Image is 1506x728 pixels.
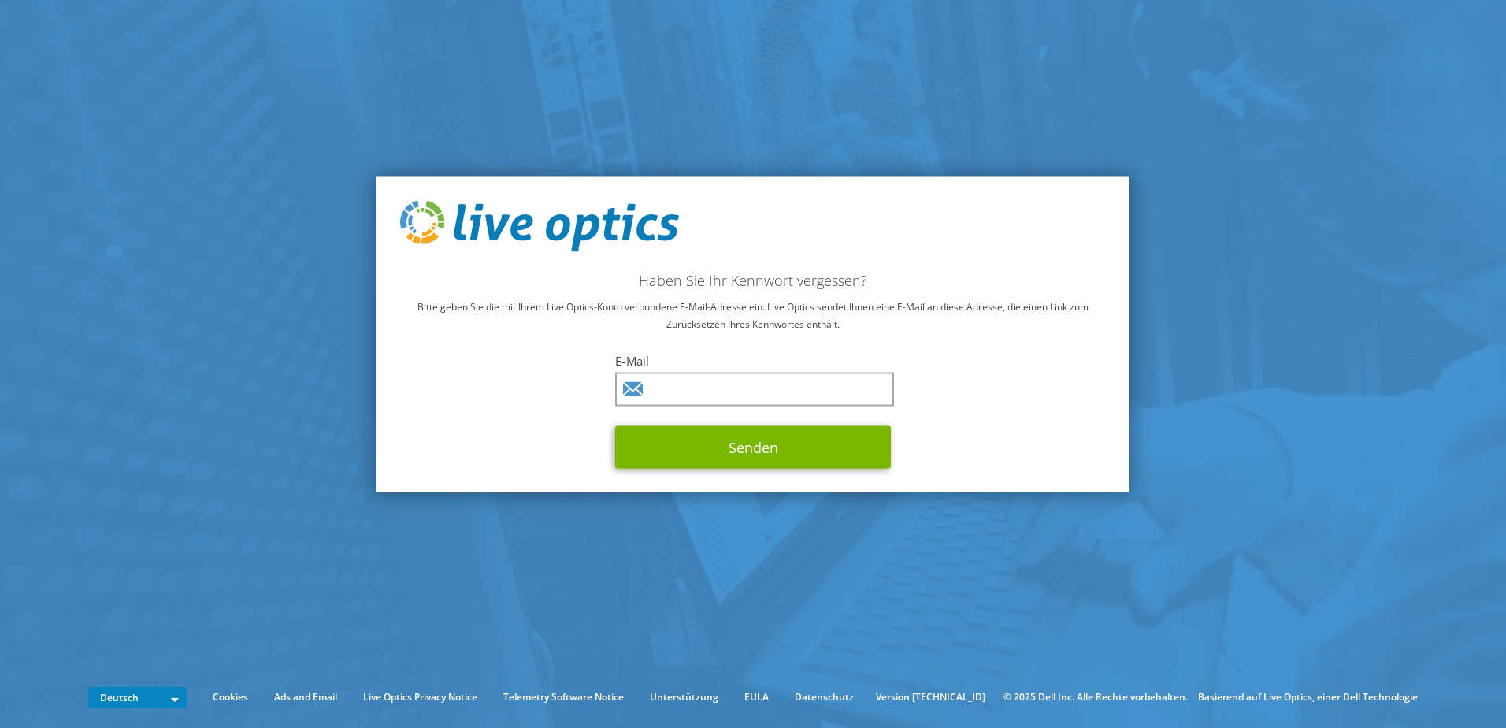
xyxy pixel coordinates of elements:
[491,689,636,706] a: Telemetry Software Notice
[1198,689,1418,706] li: Basierend auf Live Optics, einer Dell Technologie
[868,689,993,706] li: Version [TECHNICAL_ID]
[400,272,1106,289] h2: Haben Sie Ihr Kennwort vergessen?
[262,689,349,706] a: Ads and Email
[638,689,730,706] a: Unterstützung
[615,353,891,369] label: E-Mail
[400,299,1106,333] p: Bitte geben Sie die mit Ihrem Live Optics-Konto verbundene E-Mail-Adresse ein. Live Optics sendet...
[733,689,781,706] a: EULA
[783,689,866,706] a: Datenschutz
[996,689,1196,706] li: © 2025 Dell Inc. Alle Rechte vorbehalten.
[201,689,260,706] a: Cookies
[615,426,891,469] button: Senden
[351,689,489,706] a: Live Optics Privacy Notice
[400,200,679,252] img: live_optics_svg.svg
